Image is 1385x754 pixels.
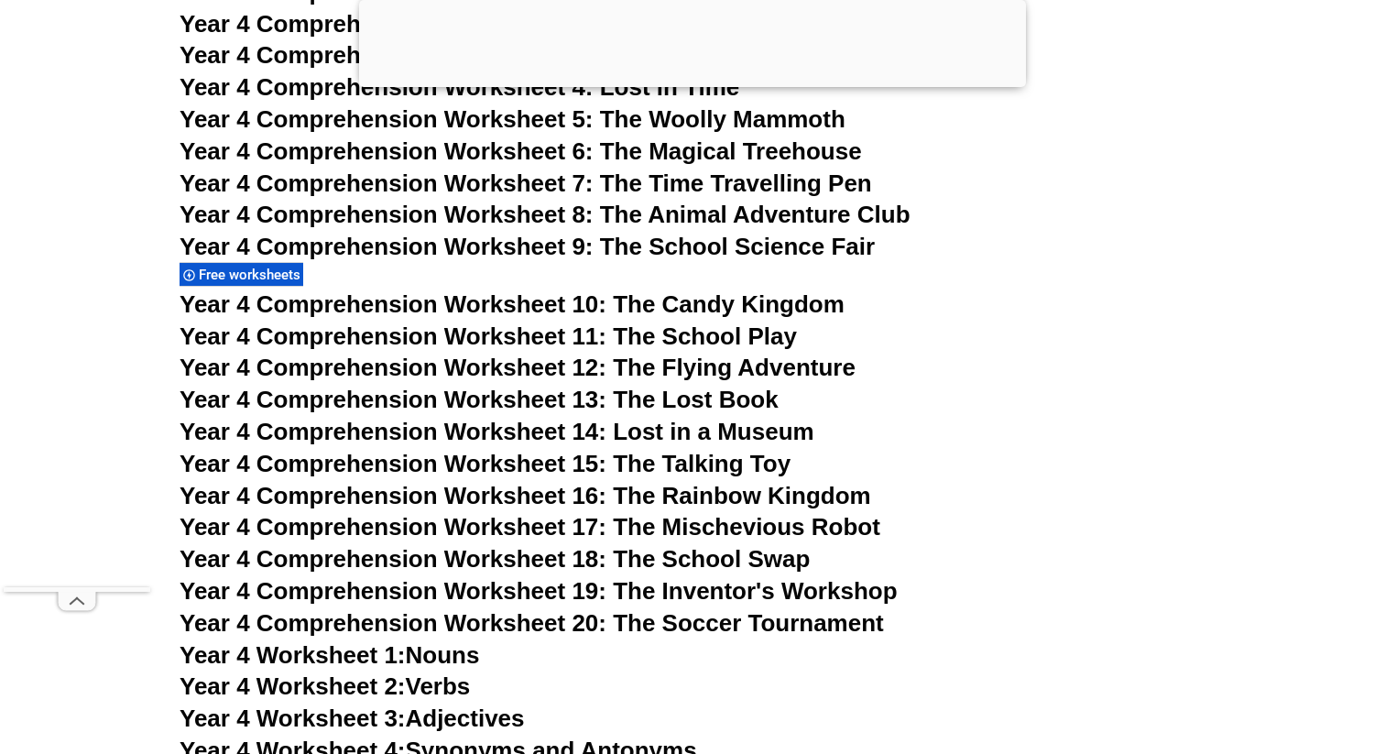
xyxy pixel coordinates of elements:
[180,641,479,669] a: Year 4 Worksheet 1:Nouns
[180,354,856,381] a: Year 4 Comprehension Worksheet 12: The Flying Adventure
[180,641,406,669] span: Year 4 Worksheet 1:
[180,418,814,445] a: Year 4 Comprehension Worksheet 14: Lost in a Museum
[180,577,898,605] a: Year 4 Comprehension Worksheet 19: The Inventor's Workshop
[180,290,845,318] a: Year 4 Comprehension Worksheet 10: The Candy Kingdom
[4,38,150,587] iframe: Advertisement
[199,267,306,283] span: Free worksheets
[180,322,797,350] a: Year 4 Comprehension Worksheet 11: The School Play
[180,233,875,260] a: Year 4 Comprehension Worksheet 9: The School Science Fair
[180,450,791,477] a: Year 4 Comprehension Worksheet 15: The Talking Toy
[180,705,525,732] a: Year 4 Worksheet 3:Adjectives
[180,73,739,101] a: Year 4 Comprehension Worksheet 4: Lost in Time
[180,201,911,228] a: Year 4 Comprehension Worksheet 8: The Animal Adventure Club
[180,705,406,732] span: Year 4 Worksheet 3:
[180,137,862,165] a: Year 4 Comprehension Worksheet 6: The Magical Treehouse
[180,262,303,287] div: Free worksheets
[180,105,845,133] a: Year 4 Comprehension Worksheet 5: The Woolly Mammoth
[180,10,769,38] a: Year 4 Comprehension Worksheet 2: Ancient Aztecs
[180,513,880,541] a: Year 4 Comprehension Worksheet 17: The Mischevious Robot
[180,545,810,573] a: Year 4 Comprehension Worksheet 18: The School Swap
[180,482,871,509] a: Year 4 Comprehension Worksheet 16: The Rainbow Kingdom
[180,169,872,197] a: Year 4 Comprehension Worksheet 7: The Time Travelling Pen
[180,672,406,700] span: Year 4 Worksheet 2:
[180,41,737,69] a: Year 4 Comprehension Worksheet 3: Barbie Land
[180,386,779,413] a: Year 4 Comprehension Worksheet 13: The Lost Book
[180,609,884,637] a: Year 4 Comprehension Worksheet 20: The Soccer Tournament
[1071,547,1385,754] iframe: Chat Widget
[180,672,470,700] a: Year 4 Worksheet 2:Verbs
